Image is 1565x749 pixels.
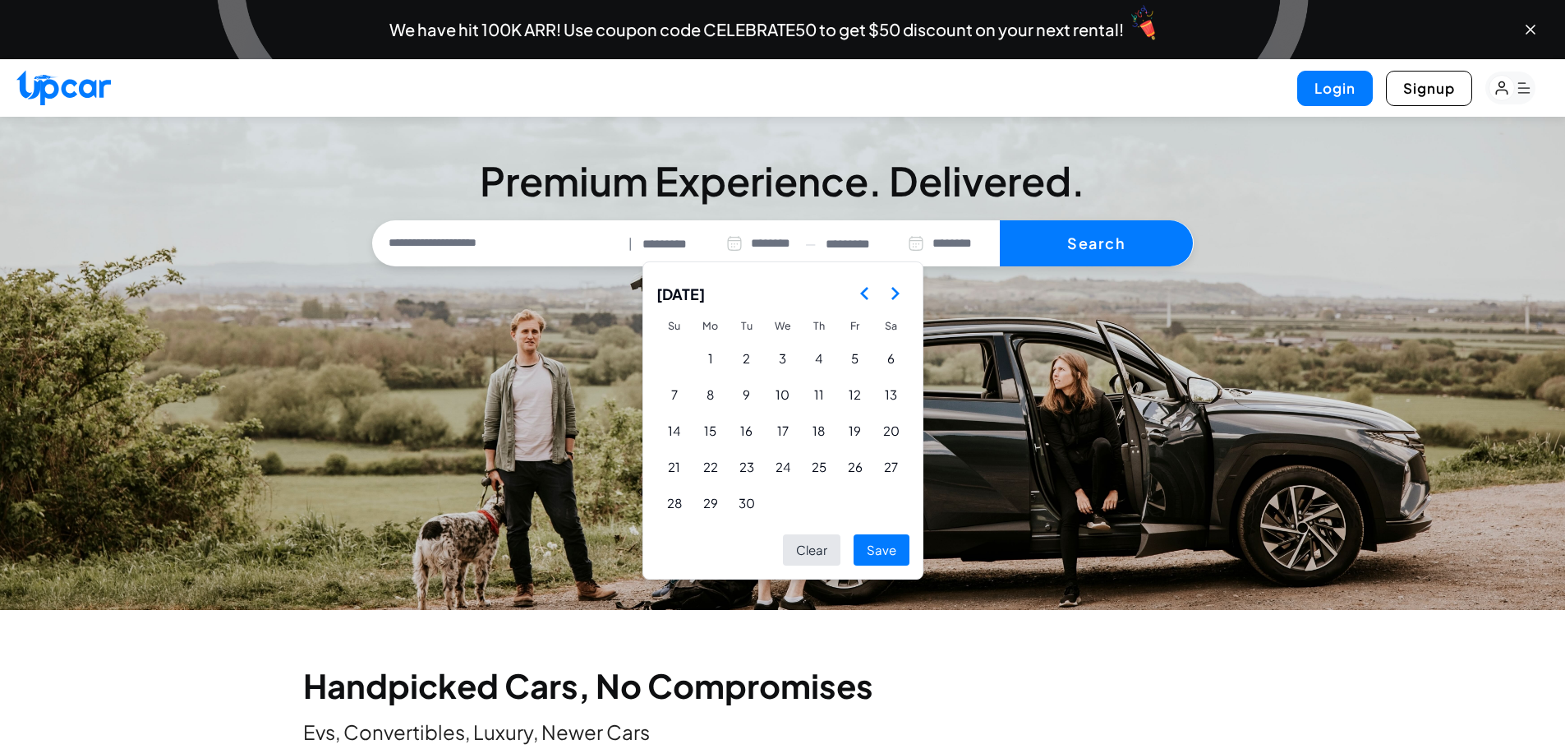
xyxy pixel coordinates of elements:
[657,377,692,412] button: Sunday, September 7th, 2025
[805,234,816,253] span: —
[766,450,800,484] button: Wednesday, September 24th, 2025
[730,486,764,520] button: Tuesday, September 30th, 2025
[372,161,1194,201] h3: Premium Experience. Delivered.
[783,534,840,566] button: Clear
[730,450,764,484] button: Tuesday, September 23rd, 2025
[628,234,633,253] span: |
[656,312,909,521] table: September 2025
[730,414,764,448] button: Tuesday, September 16th, 2025
[838,341,872,376] button: Friday, September 5th, 2025
[873,312,909,340] th: Saturday
[838,450,872,484] button: Friday, September 26th, 2025
[880,279,909,308] button: Go to the Next Month
[16,70,111,105] img: Upcar Logo
[766,414,800,448] button: Wednesday, September 17th, 2025
[693,450,728,484] button: Monday, September 22nd, 2025
[766,341,800,376] button: Wednesday, September 3rd, 2025
[693,341,728,376] button: Monday, September 1st, 2025
[730,341,764,376] button: Tuesday, September 2nd, 2025
[1297,71,1373,106] button: Login
[874,377,909,412] button: Saturday, September 13th, 2025
[303,669,1263,702] h2: Handpicked Cars, No Compromises
[657,450,692,484] button: Sunday, September 21st, 2025
[693,414,728,448] button: Monday, September 15th, 2025
[765,312,801,340] th: Wednesday
[874,341,909,376] button: Saturday, September 6th, 2025
[802,414,836,448] button: Thursday, September 18th, 2025
[802,341,836,376] button: Thursday, September 4th, 2025
[766,377,800,412] button: Wednesday, September 10th, 2025
[850,279,880,308] button: Go to the Previous Month
[1386,71,1472,106] button: Signup
[838,377,872,412] button: Friday, September 12th, 2025
[854,534,909,566] button: Save
[802,377,836,412] button: Thursday, September 11th, 2025
[693,486,728,520] button: Monday, September 29th, 2025
[389,21,1124,38] span: We have hit 100K ARR! Use coupon code CELEBRATE50 to get $50 discount on your next rental!
[656,275,705,312] span: [DATE]
[729,312,765,340] th: Tuesday
[1522,21,1539,38] button: Close banner
[657,414,692,448] button: Sunday, September 14th, 2025
[656,312,693,340] th: Sunday
[837,312,873,340] th: Friday
[693,377,728,412] button: Monday, September 8th, 2025
[730,377,764,412] button: Tuesday, September 9th, 2025
[874,450,909,484] button: Saturday, September 27th, 2025
[693,312,729,340] th: Monday
[802,450,836,484] button: Thursday, September 25th, 2025
[801,312,837,340] th: Thursday
[874,414,909,448] button: Saturday, September 20th, 2025
[838,414,872,448] button: Friday, September 19th, 2025
[657,486,692,520] button: Sunday, September 28th, 2025
[303,719,1263,745] p: Evs, Convertibles, Luxury, Newer Cars
[1000,220,1193,266] button: Search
